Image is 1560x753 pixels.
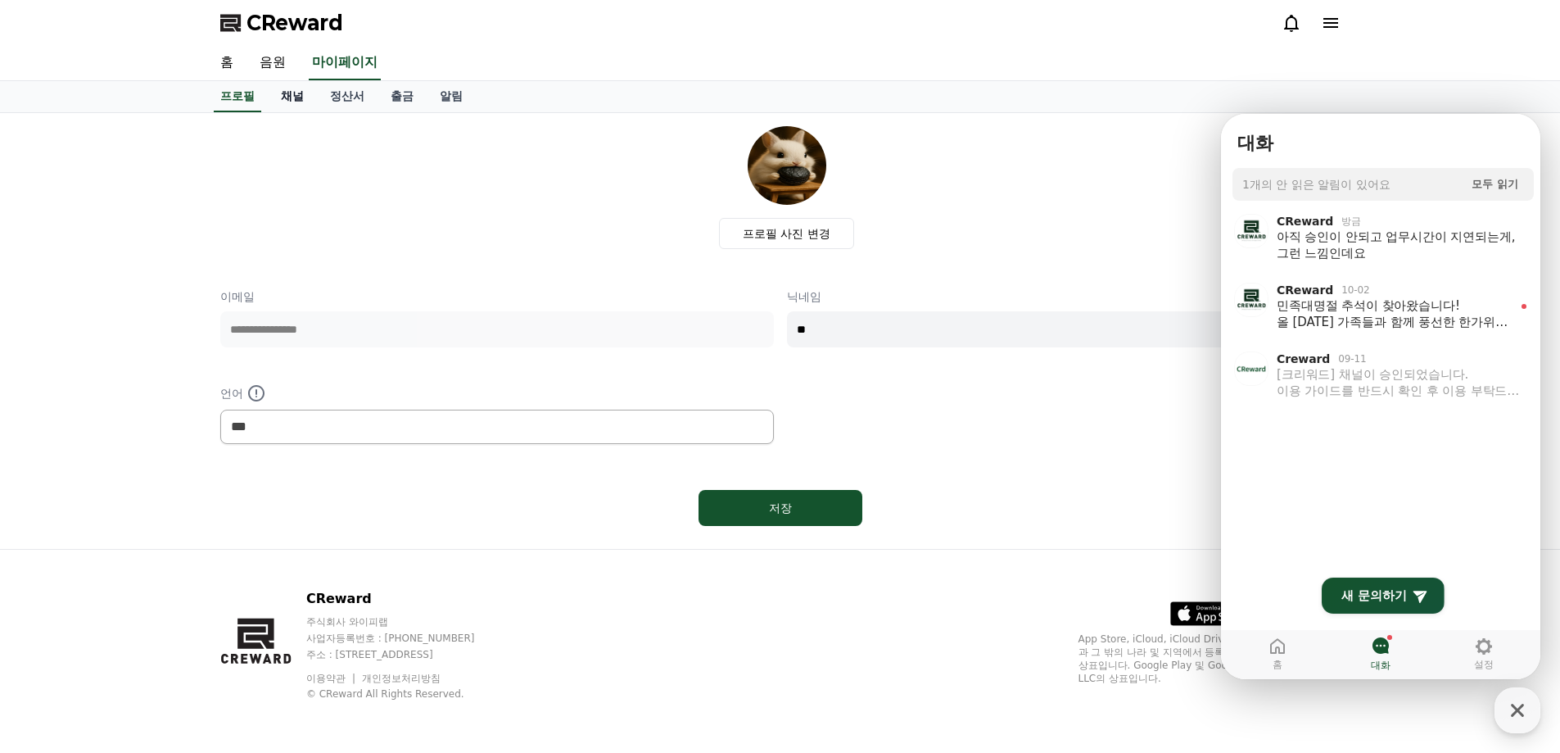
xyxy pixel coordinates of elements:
[207,46,246,80] a: 홈
[306,673,358,684] a: 이용약관
[427,81,476,112] a: 알림
[699,490,862,526] button: 저장
[306,589,506,609] p: CReward
[306,648,506,661] p: 주소 : [STREET_ADDRESS]
[246,10,343,36] span: CReward
[220,383,774,403] p: 언어
[246,46,299,80] a: 음원
[378,81,427,112] a: 출금
[214,81,261,112] a: 프로필
[306,615,506,628] p: 주식회사 와이피랩
[787,288,1341,305] p: 닉네임
[748,126,826,205] img: profile_image
[220,10,343,36] a: CReward
[362,673,441,684] a: 개인정보처리방침
[731,500,830,516] div: 저장
[306,632,506,645] p: 사업자등록번호 : [PHONE_NUMBER]
[268,81,317,112] a: 채널
[306,687,506,701] p: © CReward All Rights Reserved.
[1078,633,1341,685] p: App Store, iCloud, iCloud Drive 및 iTunes Store는 미국과 그 밖의 나라 및 지역에서 등록된 Apple Inc.의 서비스 상표입니다. Goo...
[719,218,854,249] label: 프로필 사진 변경
[309,46,381,80] a: 마이페이지
[1221,114,1540,679] iframe: Channel chat
[317,81,378,112] a: 정산서
[220,288,774,305] p: 이메일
